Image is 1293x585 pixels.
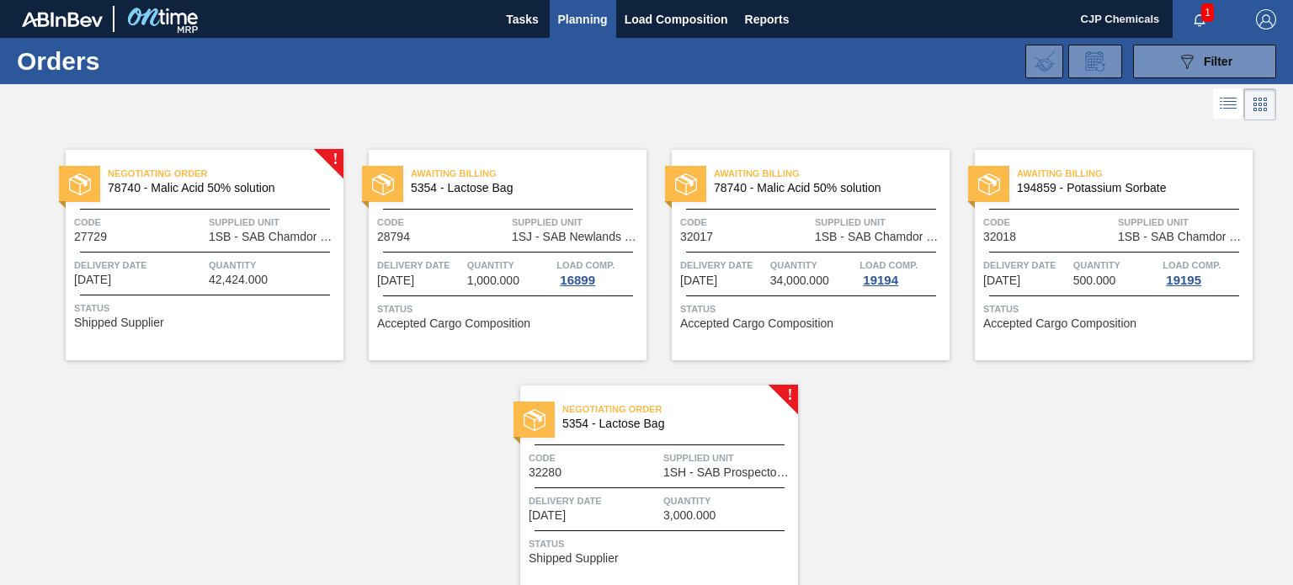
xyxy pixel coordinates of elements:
[411,182,633,194] span: 5354 - Lactose Bag
[556,257,642,287] a: Load Comp.16899
[1163,274,1205,287] div: 19195
[343,150,646,360] a: statusAwaiting Billing5354 - Lactose BagCode28794Supplied Unit1SJ - SAB Newlands BreweryDelivery ...
[680,231,713,243] span: 32017
[558,9,608,29] span: Planning
[529,552,619,565] span: Shipped Supplier
[983,274,1020,287] span: 10/06/2025
[377,257,463,274] span: Delivery Date
[1068,45,1122,78] div: Order Review Request
[209,231,339,243] span: 1SB - SAB Chamdor Brewery
[646,150,950,360] a: statusAwaiting Billing78740 - Malic Acid 50% solutionCode32017Supplied Unit1SB - SAB Chamdor Brew...
[467,274,519,287] span: 1,000.000
[675,173,697,195] img: status
[529,466,561,479] span: 32280
[108,165,343,182] span: Negotiating Order
[562,417,785,430] span: 5354 - Lactose Bag
[1017,182,1239,194] span: 194859 - Potassium Sorbate
[1133,45,1276,78] button: Filter
[1118,214,1248,231] span: Supplied Unit
[663,466,794,479] span: 1SH - SAB Prospecton Brewery
[69,173,91,195] img: status
[1244,88,1276,120] div: Card Vision
[983,317,1136,330] span: Accepted Cargo Composition
[556,274,599,287] div: 16899
[1201,3,1214,22] span: 1
[74,300,339,316] span: Status
[663,449,794,466] span: Supplied Unit
[562,401,798,417] span: Negotiating Order
[529,509,566,522] span: 10/06/2025
[680,257,766,274] span: Delivery Date
[377,300,642,317] span: Status
[663,509,716,522] span: 3,000.000
[745,9,790,29] span: Reports
[1025,45,1063,78] div: Import Order Negotiation
[512,231,642,243] span: 1SJ - SAB Newlands Brewery
[209,274,268,286] span: 42,424.000
[40,150,343,360] a: !statusNegotiating Order78740 - Malic Acid 50% solutionCode27729Supplied Unit1SB - SAB Chamdor Br...
[1256,9,1276,29] img: Logout
[524,409,545,431] img: status
[74,274,111,286] span: 04/19/2025
[74,316,164,329] span: Shipped Supplier
[625,9,728,29] span: Load Composition
[983,257,1069,274] span: Delivery Date
[983,231,1016,243] span: 32018
[714,165,950,182] span: Awaiting Billing
[209,214,339,231] span: Supplied Unit
[680,274,717,287] span: 10/01/2025
[529,449,659,466] span: Code
[377,274,414,287] span: 06/05/2025
[529,535,794,552] span: Status
[770,274,829,287] span: 34,000.000
[556,257,615,274] span: Load Comp.
[377,317,530,330] span: Accepted Cargo Composition
[504,9,541,29] span: Tasks
[983,214,1114,231] span: Code
[950,150,1253,360] a: statusAwaiting Billing194859 - Potassium SorbateCode32018Supplied Unit1SB - SAB Chamdor BreweryDe...
[1173,8,1226,31] button: Notifications
[1118,231,1248,243] span: 1SB - SAB Chamdor Brewery
[680,214,811,231] span: Code
[815,214,945,231] span: Supplied Unit
[680,317,833,330] span: Accepted Cargo Composition
[74,231,107,243] span: 27729
[859,274,902,287] div: 19194
[209,257,339,274] span: Quantity
[467,257,553,274] span: Quantity
[1073,257,1159,274] span: Quantity
[1163,257,1221,274] span: Load Comp.
[512,214,642,231] span: Supplied Unit
[1204,55,1232,68] span: Filter
[1213,88,1244,120] div: List Vision
[1017,165,1253,182] span: Awaiting Billing
[978,173,1000,195] img: status
[377,231,410,243] span: 28794
[983,300,1248,317] span: Status
[859,257,918,274] span: Load Comp.
[108,182,330,194] span: 78740 - Malic Acid 50% solution
[770,257,856,274] span: Quantity
[714,182,936,194] span: 78740 - Malic Acid 50% solution
[74,257,205,274] span: Delivery Date
[815,231,945,243] span: 1SB - SAB Chamdor Brewery
[17,51,258,71] h1: Orders
[377,214,508,231] span: Code
[74,214,205,231] span: Code
[411,165,646,182] span: Awaiting Billing
[22,12,103,27] img: TNhmsLtSVTkK8tSr43FrP2fwEKptu5GPRR3wAAAABJRU5ErkJggg==
[859,257,945,287] a: Load Comp.19194
[372,173,394,195] img: status
[663,492,794,509] span: Quantity
[529,492,659,509] span: Delivery Date
[1073,274,1116,287] span: 500.000
[1163,257,1248,287] a: Load Comp.19195
[680,300,945,317] span: Status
